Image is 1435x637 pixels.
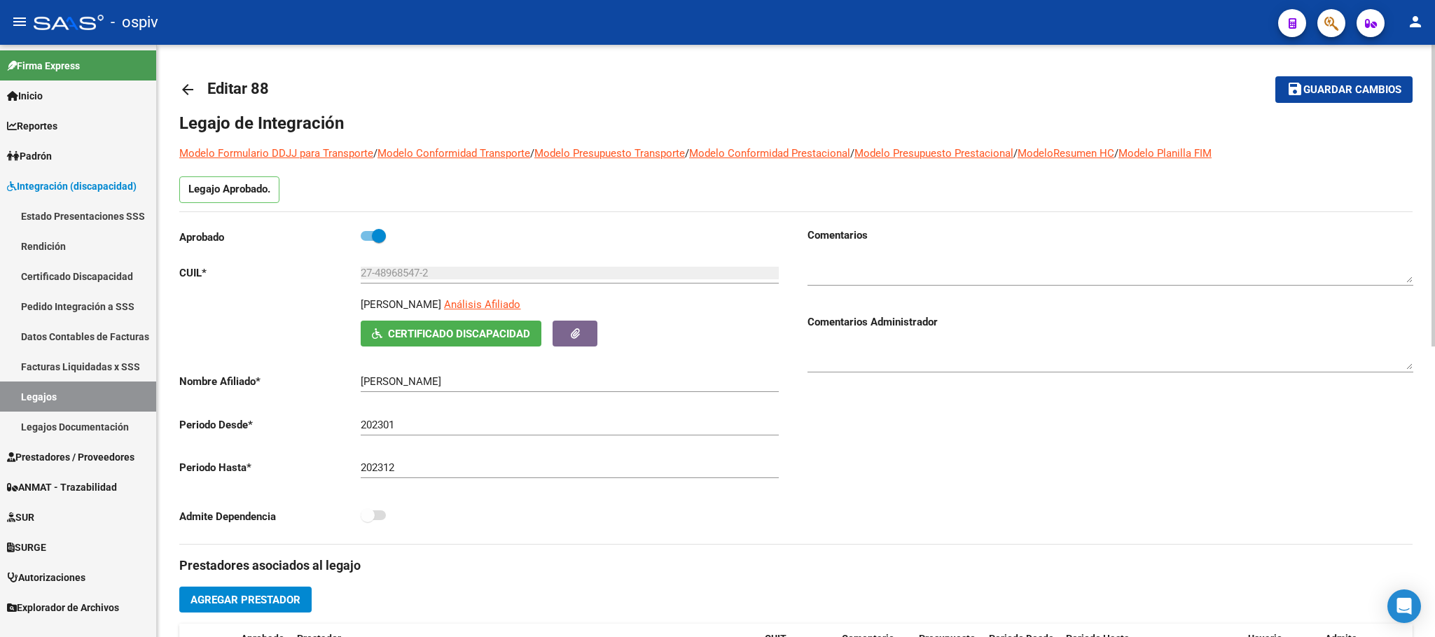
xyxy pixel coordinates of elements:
[179,265,361,281] p: CUIL
[7,449,134,465] span: Prestadores / Proveedores
[361,297,441,312] p: [PERSON_NAME]
[179,230,361,245] p: Aprobado
[179,587,312,612] button: Agregar Prestador
[7,148,52,164] span: Padrón
[1018,147,1114,160] a: ModeloResumen HC
[7,570,85,585] span: Autorizaciones
[179,417,361,433] p: Periodo Desde
[7,510,34,525] span: SUR
[1303,84,1401,97] span: Guardar cambios
[388,328,530,340] span: Certificado Discapacidad
[111,7,158,38] span: - ospiv
[361,321,541,346] button: Certificado Discapacidad
[1118,147,1212,160] a: Modelo Planilla FIM
[1407,13,1424,30] mat-icon: person
[179,81,196,98] mat-icon: arrow_back
[7,178,137,194] span: Integración (discapacidad)
[190,594,300,606] span: Agregar Prestador
[534,147,685,160] a: Modelo Presupuesto Transporte
[179,112,1413,134] h1: Legajo de Integración
[207,80,269,97] span: Editar 88
[179,176,279,203] p: Legajo Aprobado.
[1387,589,1421,623] div: Open Intercom Messenger
[7,118,57,134] span: Reportes
[807,227,1413,243] h3: Comentarios
[1287,80,1303,97] mat-icon: save
[11,13,28,30] mat-icon: menu
[7,58,80,73] span: Firma Express
[7,88,43,104] span: Inicio
[179,509,361,524] p: Admite Dependencia
[377,147,530,160] a: Modelo Conformidad Transporte
[7,600,119,615] span: Explorador de Archivos
[1275,76,1413,102] button: Guardar cambios
[179,374,361,389] p: Nombre Afiliado
[179,147,373,160] a: Modelo Formulario DDJJ para Transporte
[7,479,117,495] span: ANMAT - Trazabilidad
[854,147,1013,160] a: Modelo Presupuesto Prestacional
[7,540,46,555] span: SURGE
[689,147,850,160] a: Modelo Conformidad Prestacional
[807,314,1413,330] h3: Comentarios Administrador
[179,556,1413,575] h3: Prestadores asociados al legajo
[179,460,361,475] p: Periodo Hasta
[444,298,520,311] span: Análisis Afiliado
